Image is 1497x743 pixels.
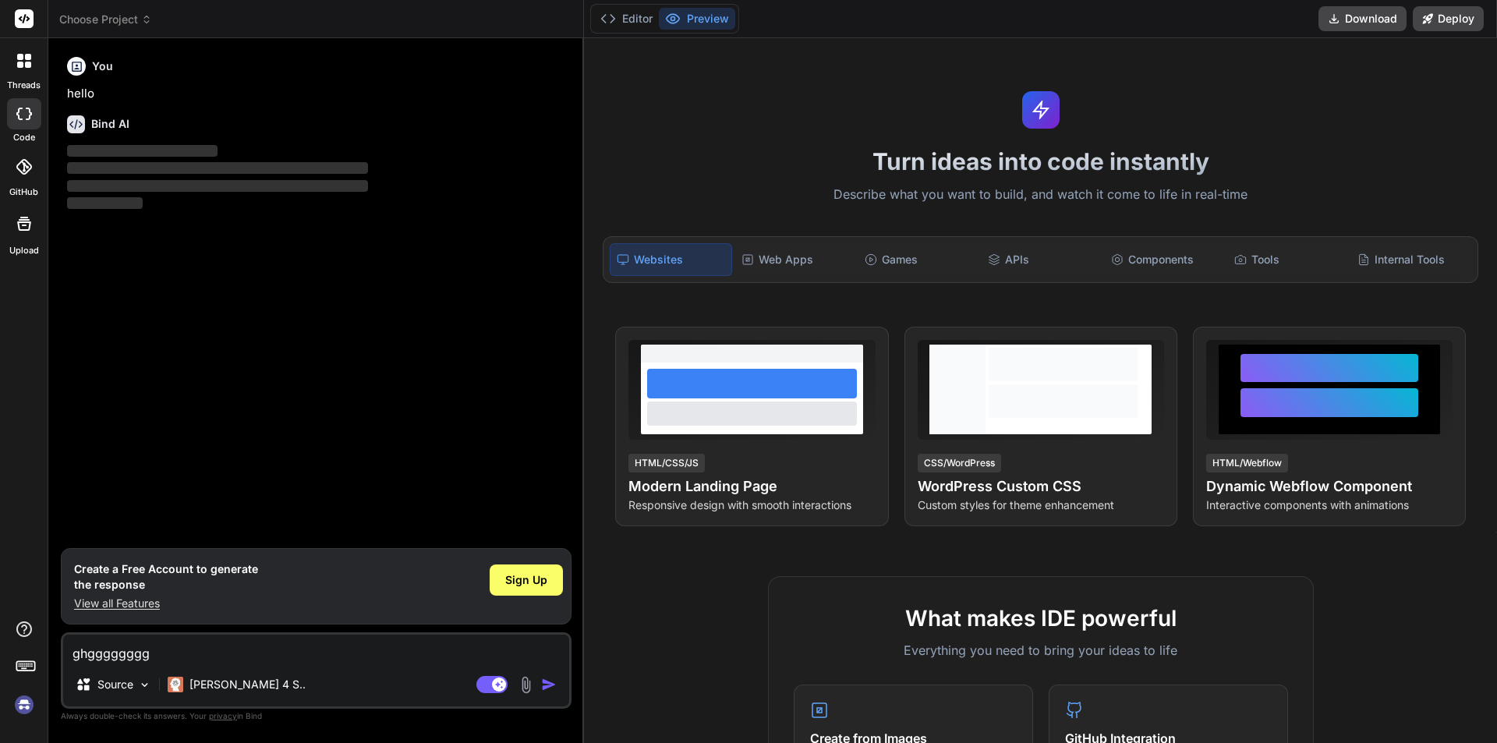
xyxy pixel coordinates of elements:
[505,572,547,588] span: Sign Up
[7,79,41,92] label: threads
[1413,6,1484,31] button: Deploy
[1351,243,1471,276] div: Internal Tools
[593,185,1488,205] p: Describe what you want to build, and watch it come to life in real-time
[1206,454,1288,472] div: HTML/Webflow
[138,678,151,692] img: Pick Models
[541,677,557,692] img: icon
[11,692,37,718] img: signin
[168,677,183,692] img: Claude 4 Sonnet
[628,476,875,497] h4: Modern Landing Page
[9,186,38,199] label: GitHub
[1206,497,1453,513] p: Interactive components with animations
[74,561,258,593] h1: Create a Free Account to generate the response
[982,243,1102,276] div: APIs
[610,243,731,276] div: Websites
[794,641,1288,660] p: Everything you need to bring your ideas to life
[918,497,1164,513] p: Custom styles for theme enhancement
[858,243,979,276] div: Games
[92,58,113,74] h6: You
[13,131,35,144] label: code
[593,147,1488,175] h1: Turn ideas into code instantly
[61,709,572,724] p: Always double-check its answers. Your in Bind
[1105,243,1225,276] div: Components
[209,711,237,720] span: privacy
[74,596,258,611] p: View all Features
[67,197,143,209] span: ‌
[628,497,875,513] p: Responsive design with smooth interactions
[1206,476,1453,497] h4: Dynamic Webflow Component
[67,162,368,174] span: ‌
[735,243,855,276] div: Web Apps
[67,145,218,157] span: ‌
[9,244,39,257] label: Upload
[67,85,568,103] p: hello
[63,635,569,663] textarea: ghgggggggg
[918,454,1001,472] div: CSS/WordPress
[594,8,659,30] button: Editor
[628,454,705,472] div: HTML/CSS/JS
[91,116,129,132] h6: Bind AI
[67,180,368,192] span: ‌
[59,12,152,27] span: Choose Project
[97,677,133,692] p: Source
[1318,6,1407,31] button: Download
[659,8,735,30] button: Preview
[517,676,535,694] img: attachment
[189,677,306,692] p: [PERSON_NAME] 4 S..
[794,602,1288,635] h2: What makes IDE powerful
[918,476,1164,497] h4: WordPress Custom CSS
[1228,243,1348,276] div: Tools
